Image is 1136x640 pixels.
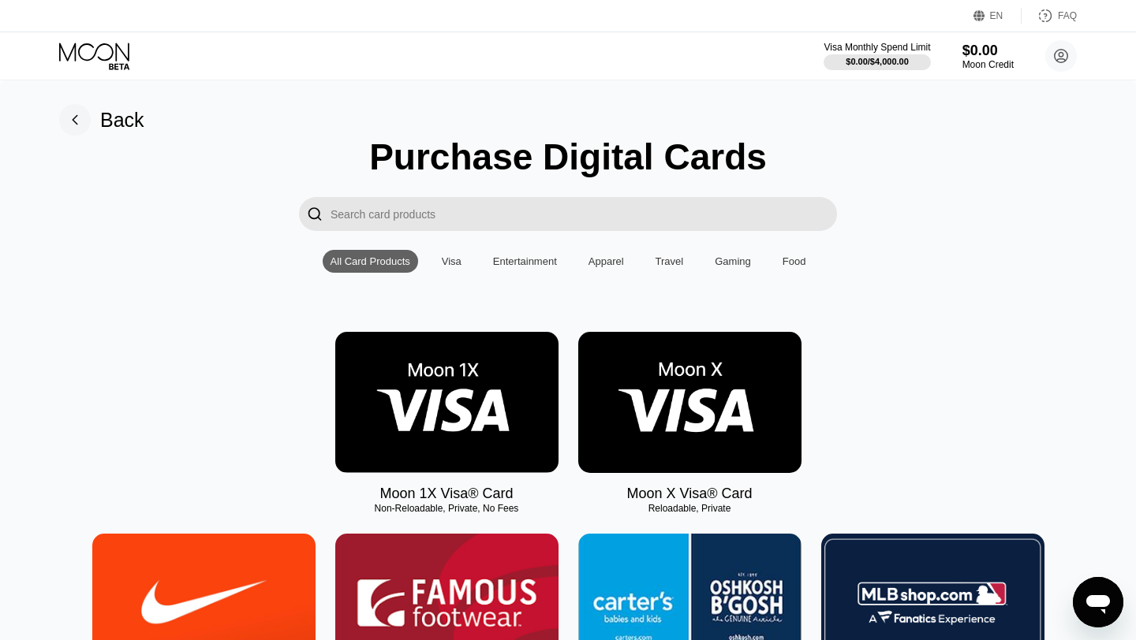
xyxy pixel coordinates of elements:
[581,250,632,273] div: Apparel
[442,255,461,267] div: Visa
[990,10,1003,21] div: EN
[973,8,1022,24] div: EN
[578,503,802,514] div: Reloadable, Private
[307,205,323,223] div: 
[775,250,814,273] div: Food
[1073,577,1123,627] iframe: Schaltfläche zum Öffnen des Messaging-Fensters
[962,43,1014,70] div: $0.00Moon Credit
[335,503,559,514] div: Non-Reloadable, Private, No Fees
[783,255,806,267] div: Food
[59,104,144,136] div: Back
[100,109,144,132] div: Back
[1022,8,1077,24] div: FAQ
[1058,10,1077,21] div: FAQ
[656,255,684,267] div: Travel
[323,250,418,273] div: All Card Products
[962,59,1014,70] div: Moon Credit
[626,486,752,502] div: Moon X Visa® Card
[369,136,767,178] div: Purchase Digital Cards
[331,197,837,231] input: Search card products
[962,43,1014,59] div: $0.00
[379,486,513,502] div: Moon 1X Visa® Card
[434,250,469,273] div: Visa
[648,250,692,273] div: Travel
[589,255,624,267] div: Apparel
[824,42,930,70] div: Visa Monthly Spend Limit$0.00/$4,000.00
[824,42,930,53] div: Visa Monthly Spend Limit
[846,57,909,66] div: $0.00 / $4,000.00
[493,255,557,267] div: Entertainment
[331,255,410,267] div: All Card Products
[485,250,565,273] div: Entertainment
[299,197,331,231] div: 
[715,255,751,267] div: Gaming
[707,250,759,273] div: Gaming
